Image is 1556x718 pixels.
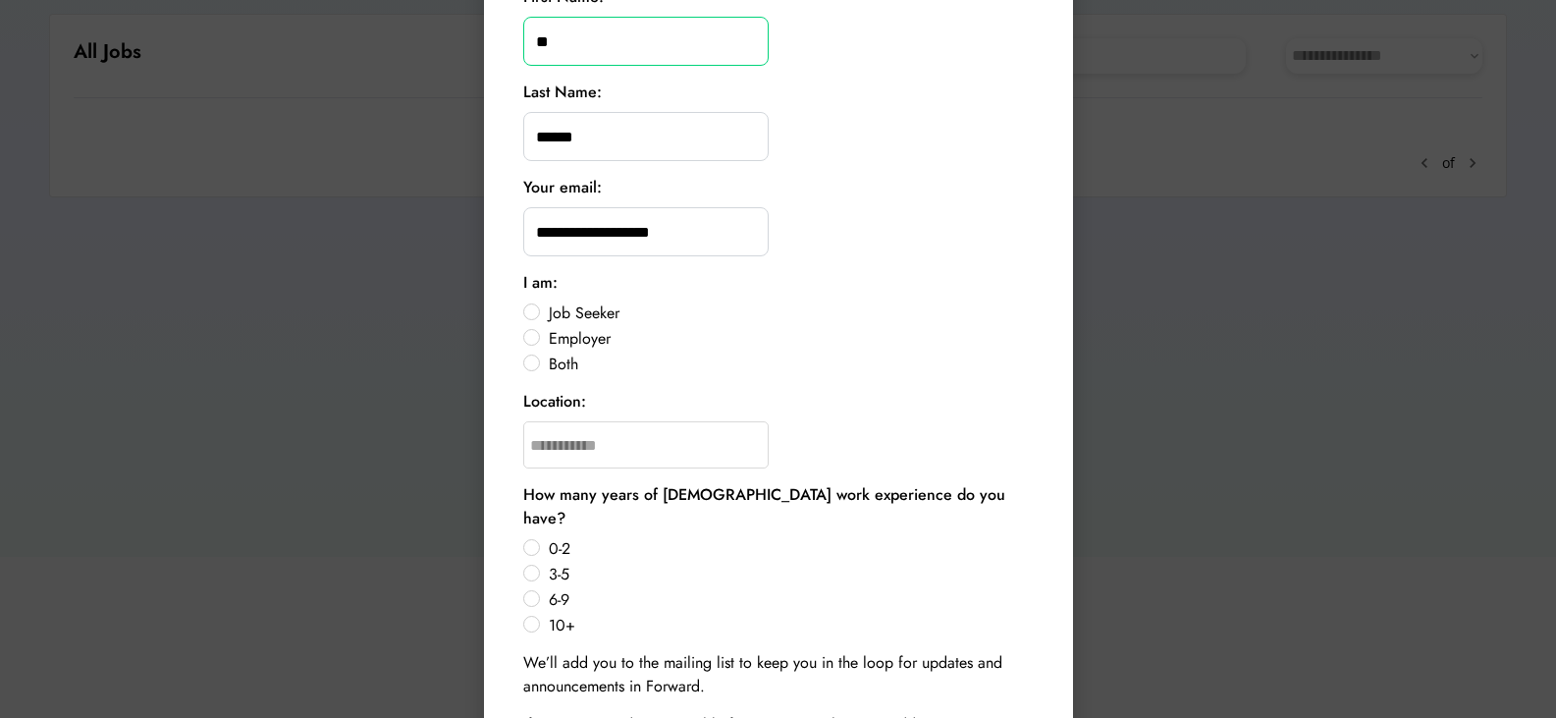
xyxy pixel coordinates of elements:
label: Both [543,357,1034,372]
label: 6-9 [543,592,1034,608]
div: We’ll add you to the mailing list to keep you in the loop for updates and announcements in Forward. [523,651,1034,698]
label: 3-5 [543,567,1034,582]
div: I am: [523,271,558,295]
div: How many years of [DEMOGRAPHIC_DATA] work experience do you have? [523,483,1034,530]
label: Employer [543,331,1034,347]
label: 0-2 [543,541,1034,557]
div: Your email: [523,176,602,199]
div: Last Name: [523,81,602,104]
label: Job Seeker [543,305,1034,321]
label: 10+ [543,618,1034,634]
div: Location: [523,390,586,414]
